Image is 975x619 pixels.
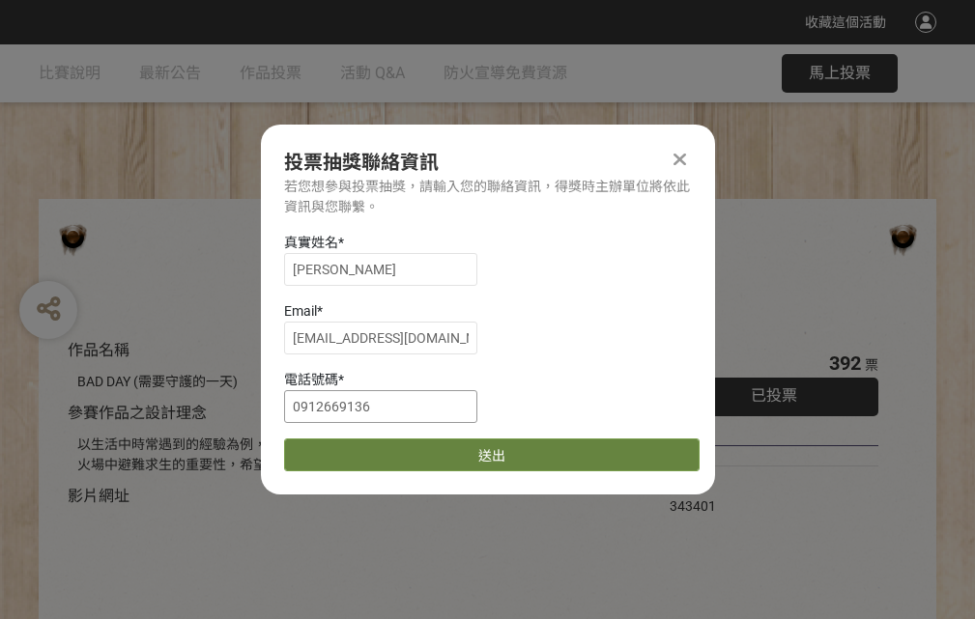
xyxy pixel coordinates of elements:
div: 投票抽獎聯絡資訊 [284,148,692,177]
a: 活動 Q&A [340,44,405,102]
button: 送出 [284,438,700,471]
span: 活動 Q&A [340,64,405,82]
a: 比賽說明 [39,44,100,102]
span: 作品投票 [240,64,301,82]
span: 票 [865,357,878,373]
span: 已投票 [751,386,797,405]
span: 參賽作品之設計理念 [68,404,207,422]
a: 作品投票 [240,44,301,102]
a: 最新公告 [139,44,201,102]
span: 作品名稱 [68,341,129,359]
iframe: Facebook Share [721,476,817,495]
button: 馬上投票 [782,54,898,93]
span: 影片網址 [68,487,129,505]
span: Email [284,303,317,319]
a: 防火宣導免費資源 [444,44,567,102]
div: BAD DAY (需要守護的一天) [77,372,612,392]
span: 真實姓名 [284,235,338,250]
span: 馬上投票 [809,64,871,82]
span: 最新公告 [139,64,201,82]
span: 電話號碼 [284,372,338,387]
span: 392 [829,352,861,375]
span: 比賽說明 [39,64,100,82]
div: 若您想參與投票抽獎，請輸入您的聯絡資訊，得獎時主辦單位將依此資訊與您聯繫。 [284,177,692,217]
span: 收藏這個活動 [805,14,886,30]
div: 以生活中時常遇到的經驗為例，透過對比的方式宣傳住宅用火災警報器、家庭逃生計畫及火場中避難求生的重要性，希望透過趣味的短影音讓更多人認識到更多的防火觀念。 [77,435,612,475]
span: 防火宣導免費資源 [444,64,567,82]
